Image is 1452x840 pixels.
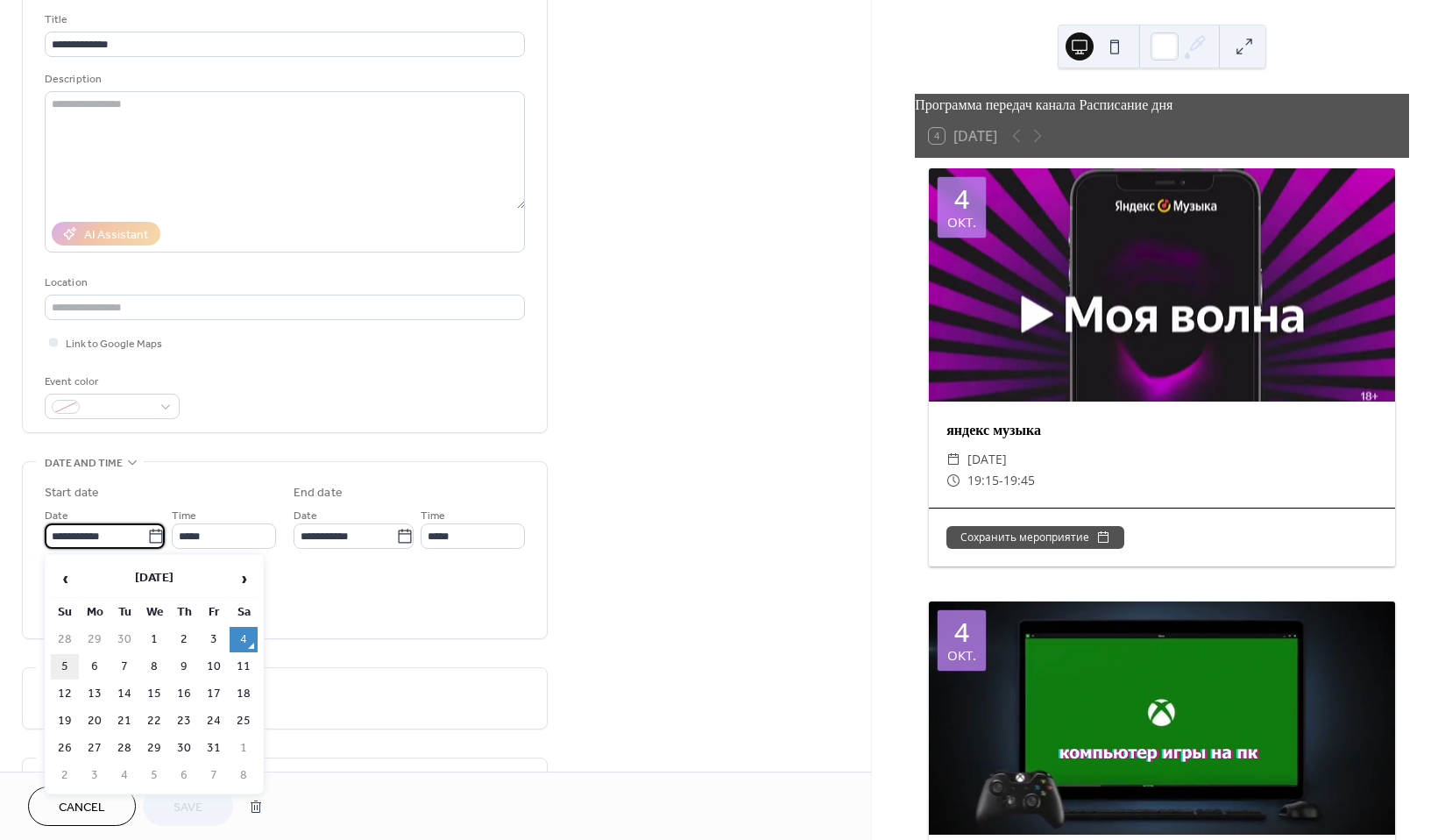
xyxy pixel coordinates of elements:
[947,216,976,229] div: окт.
[110,736,138,761] td: 28
[170,736,198,761] td: 30
[230,561,257,596] span: ›
[200,627,228,652] td: 3
[45,373,176,391] div: Event color
[51,627,79,652] td: 28
[946,449,960,470] div: ​
[28,787,136,826] button: Cancel
[915,94,1409,115] div: Программа передач канала Расписание дня
[45,507,68,525] span: Date
[954,186,969,212] div: 4
[947,649,976,662] div: окт.
[230,681,258,707] td: 18
[170,708,198,734] td: 23
[230,654,258,680] td: 11
[81,681,109,707] td: 13
[954,619,969,645] div: 4
[66,335,162,353] span: Link to Google Maps
[999,470,1003,491] span: -
[81,627,109,652] td: 29
[140,654,168,680] td: 8
[170,654,198,680] td: 9
[81,600,109,625] th: Mo
[967,470,999,491] span: 19:15
[45,11,521,29] div: Title
[230,627,258,652] td: 4
[110,681,138,707] td: 14
[51,600,79,625] th: Su
[200,763,228,788] td: 7
[110,600,138,625] th: Tu
[170,681,198,707] td: 16
[140,736,168,761] td: 29
[230,763,258,788] td: 8
[45,274,521,292] div: Location
[929,419,1395,440] div: яндекс музыка
[230,600,258,625] th: Sa
[52,561,78,596] span: ‹
[421,507,445,525] span: Time
[946,470,960,491] div: ​
[59,799,105,817] span: Cancel
[140,763,168,788] td: 5
[51,654,79,680] td: 5
[140,600,168,625] th: We
[200,736,228,761] td: 31
[230,736,258,761] td: 1
[200,708,228,734] td: 24
[294,484,343,502] div: End date
[140,627,168,652] td: 1
[170,763,198,788] td: 6
[45,484,99,502] div: Start date
[110,708,138,734] td: 21
[110,654,138,680] td: 7
[140,681,168,707] td: 15
[51,763,79,788] td: 2
[140,708,168,734] td: 22
[81,763,109,788] td: 3
[51,681,79,707] td: 12
[230,708,258,734] td: 25
[110,763,138,788] td: 4
[946,526,1124,549] button: Сохранить мероприятие
[81,736,109,761] td: 27
[51,708,79,734] td: 19
[81,708,109,734] td: 20
[110,627,138,652] td: 30
[200,681,228,707] td: 17
[200,600,228,625] th: Fr
[81,560,228,598] th: [DATE]
[172,507,196,525] span: Time
[81,654,109,680] td: 6
[51,736,79,761] td: 26
[170,600,198,625] th: Th
[294,507,317,525] span: Date
[1003,470,1035,491] span: 19:45
[200,654,228,680] td: 10
[45,454,123,473] span: Date and time
[967,449,1007,470] span: [DATE]
[170,627,198,652] td: 2
[45,70,521,89] div: Description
